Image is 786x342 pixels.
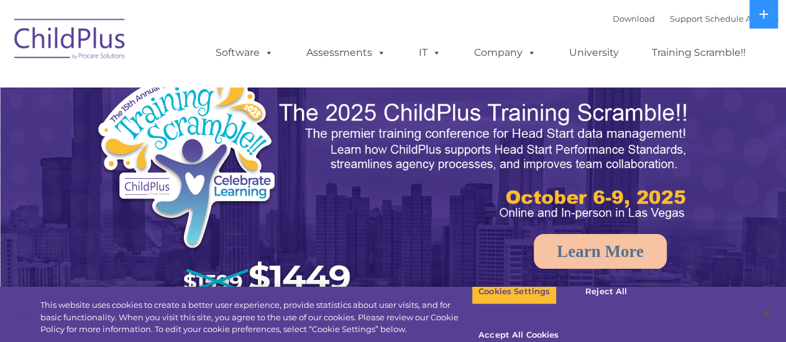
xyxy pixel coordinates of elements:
[406,40,454,65] a: IT
[462,40,549,65] a: Company
[534,234,667,269] a: Learn More
[752,300,780,327] button: Close
[173,82,211,91] span: Last name
[557,40,631,65] a: University
[639,40,758,65] a: Training Scramble!!
[705,14,779,24] a: Schedule A Demo
[472,279,557,305] button: Cookies Settings
[613,14,779,24] font: |
[613,14,655,24] a: Download
[567,279,645,305] button: Reject All
[8,10,132,72] img: ChildPlus by Procare Solutions
[670,14,703,24] a: Support
[173,133,226,142] span: Phone number
[294,40,398,65] a: Assessments
[203,40,286,65] a: Software
[40,299,472,336] div: This website uses cookies to create a better user experience, provide statistics about user visit...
